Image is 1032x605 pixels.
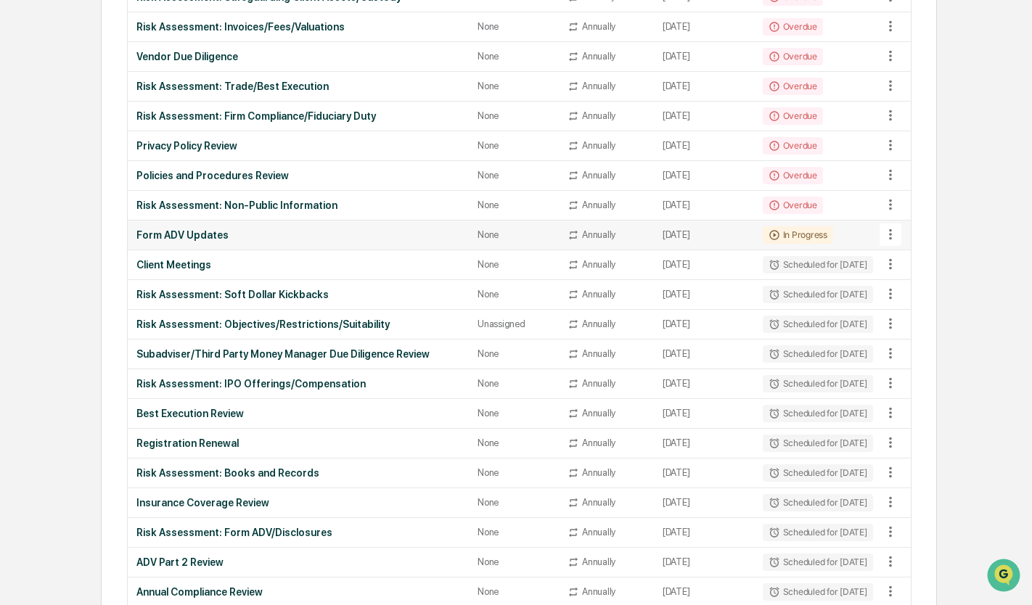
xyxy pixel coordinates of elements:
div: None [478,51,550,62]
div: None [478,527,550,538]
div: Annually [582,437,615,448]
div: Annually [582,170,615,181]
td: [DATE] [654,191,754,221]
div: In Progress [763,226,833,244]
a: 🔎Data Lookup [9,205,97,231]
div: 🗄️ [105,184,117,196]
div: Privacy Policy Review [136,140,460,152]
div: Vendor Due Diligence [136,51,460,62]
div: Annually [582,586,615,597]
div: Best Execution Review [136,408,460,419]
div: Policies and Procedures Review [136,170,460,181]
iframe: Open customer support [986,557,1025,596]
div: Risk Assessment: IPO Offerings/Compensation [136,378,460,390]
td: [DATE] [654,221,754,250]
div: Risk Assessment: Objectives/Restrictions/Suitability [136,318,460,330]
div: Scheduled for [DATE] [763,316,873,333]
div: Start new chat [49,111,238,125]
div: Annually [582,318,615,329]
div: Overdue [763,78,823,95]
div: Scheduled for [DATE] [763,286,873,303]
div: None [478,348,550,359]
div: Annually [582,378,615,389]
td: [DATE] [654,548,754,577]
div: None [478,378,550,389]
td: [DATE] [654,131,754,161]
div: Overdue [763,137,823,155]
div: We're available if you need us! [49,125,184,137]
div: Annual Compliance Review [136,586,460,598]
div: None [478,170,550,181]
div: Annually [582,110,615,121]
div: Annually [582,140,615,151]
div: Scheduled for [DATE] [763,583,873,601]
div: Overdue [763,197,823,214]
td: [DATE] [654,250,754,280]
div: Subadviser/Third Party Money Manager Due Diligence Review [136,348,460,360]
div: 🔎 [15,212,26,223]
div: 🖐️ [15,184,26,196]
td: [DATE] [654,488,754,518]
div: Scheduled for [DATE] [763,553,873,571]
div: None [478,408,550,419]
td: [DATE] [654,161,754,191]
span: Attestations [120,183,180,197]
div: Scheduled for [DATE] [763,256,873,273]
div: Insurance Coverage Review [136,497,460,509]
td: [DATE] [654,42,754,72]
td: [DATE] [654,102,754,131]
td: [DATE] [654,339,754,369]
div: None [478,140,550,151]
div: Scheduled for [DATE] [763,345,873,363]
div: None [478,21,550,32]
div: Scheduled for [DATE] [763,435,873,452]
div: Annually [582,556,615,567]
div: Risk Assessment: Trade/Best Execution [136,81,460,92]
div: Scheduled for [DATE] [763,405,873,422]
div: None [478,437,550,448]
span: Preclearance [29,183,94,197]
td: [DATE] [654,518,754,548]
div: Risk Assessment: Non-Public Information [136,199,460,211]
div: Client Meetings [136,259,460,271]
button: Start new chat [247,115,264,133]
div: Annually [582,259,615,270]
div: Risk Assessment: Books and Records [136,467,460,479]
a: Powered byPylon [102,245,176,257]
div: Unassigned [478,318,550,329]
td: [DATE] [654,12,754,42]
div: Annually [582,289,615,300]
td: [DATE] [654,369,754,399]
td: [DATE] [654,429,754,458]
div: Risk Assessment: Firm Compliance/Fiduciary Duty [136,110,460,122]
span: Data Lookup [29,210,91,225]
div: None [478,467,550,478]
div: None [478,229,550,240]
div: Scheduled for [DATE] [763,375,873,392]
a: 🖐️Preclearance [9,177,99,203]
div: Annually [582,21,615,32]
div: None [478,586,550,597]
div: Annually [582,51,615,62]
div: Risk Assessment: Soft Dollar Kickbacks [136,289,460,300]
div: Overdue [763,48,823,65]
div: Annually [582,348,615,359]
div: None [478,497,550,508]
div: ADV Part 2 Review [136,556,460,568]
a: 🗄️Attestations [99,177,186,203]
div: None [478,259,550,270]
p: How can we help? [15,30,264,54]
div: Overdue [763,107,823,125]
div: Registration Renewal [136,437,460,449]
div: None [478,556,550,567]
div: Form ADV Updates [136,229,460,241]
div: None [478,289,550,300]
div: None [478,199,550,210]
div: Scheduled for [DATE] [763,464,873,482]
div: None [478,110,550,121]
td: [DATE] [654,458,754,488]
td: [DATE] [654,280,754,310]
div: Risk Assessment: Form ADV/Disclosures [136,527,460,538]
